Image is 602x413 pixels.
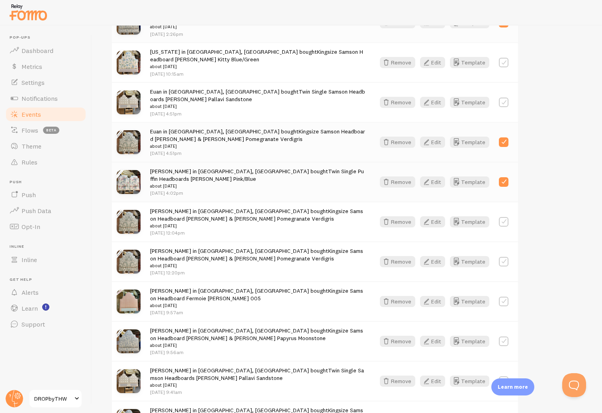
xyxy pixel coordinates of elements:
[5,43,87,59] a: Dashboard
[117,51,141,74] img: IMG_8849a_small.jpg
[117,210,141,234] img: IMG_9658_small.jpg
[150,287,363,302] a: Kingsize Samson Headboard Fermoie [PERSON_NAME] 005
[21,126,38,134] span: Flows
[150,168,365,190] span: [PERSON_NAME] in [GEOGRAPHIC_DATA], [GEOGRAPHIC_DATA] bought
[150,367,364,382] a: Twin Single Samson Headboards [PERSON_NAME] Pallavi Sandstone
[150,143,365,150] small: about [DATE]
[150,150,365,157] p: [DATE] 4:51pm
[150,23,365,30] small: about [DATE]
[562,373,586,397] iframe: Help Scout Beacon - Open
[420,57,445,68] button: Edit
[43,127,59,134] span: beta
[5,284,87,300] a: Alerts
[5,90,87,106] a: Notifications
[420,176,445,188] button: Edit
[5,122,87,138] a: Flows beta
[21,288,39,296] span: Alerts
[117,90,141,114] img: IMG_8763a_small.jpg
[380,296,415,307] button: Remove
[150,103,365,110] small: about [DATE]
[117,290,141,313] img: IMG_9648_small.jpg
[150,110,365,117] p: [DATE] 4:51pm
[150,70,365,77] p: [DATE] 10:15am
[450,296,489,307] button: Template
[450,176,489,188] button: Template
[150,342,365,349] small: about [DATE]
[117,329,141,353] img: IMG_9678_small.jpg
[5,154,87,170] a: Rules
[150,128,365,143] a: Kingsize Samson Headboard [PERSON_NAME] & [PERSON_NAME] Pomegranate Verdigris
[150,168,364,182] a: Twin Single Puffin Headboards [PERSON_NAME] Pink/Blue
[420,57,450,68] a: Edit
[21,78,45,86] span: Settings
[150,269,365,276] p: [DATE] 12:20pm
[420,137,445,148] button: Edit
[150,207,365,230] span: [PERSON_NAME] in [GEOGRAPHIC_DATA], [GEOGRAPHIC_DATA] bought
[117,130,141,154] img: IMG_9658_small.jpg
[150,247,363,262] a: Kingsize Samson Headboard [PERSON_NAME] & [PERSON_NAME] Pomegranate Verdigris
[150,247,365,270] span: [PERSON_NAME] in [GEOGRAPHIC_DATA], [GEOGRAPHIC_DATA] bought
[420,216,450,227] a: Edit
[150,88,365,103] a: Twin Single Samson Headboards [PERSON_NAME] Pallavi Sandstone
[10,244,87,249] span: Inline
[21,256,37,264] span: Inline
[150,367,365,389] span: [PERSON_NAME] in [GEOGRAPHIC_DATA], [GEOGRAPHIC_DATA] bought
[150,63,365,70] small: about [DATE]
[150,128,365,150] span: Euan in [GEOGRAPHIC_DATA], [GEOGRAPHIC_DATA] bought
[5,106,87,122] a: Events
[450,97,489,108] button: Template
[150,190,365,196] p: [DATE] 4:02pm
[21,142,41,150] span: Theme
[8,2,48,22] img: fomo-relay-logo-orange.svg
[450,57,489,68] button: Template
[380,336,415,347] button: Remove
[21,304,38,312] span: Learn
[420,336,450,347] a: Edit
[380,256,415,267] button: Remove
[21,110,41,118] span: Events
[5,252,87,268] a: Inline
[5,59,87,74] a: Metrics
[21,63,42,70] span: Metrics
[380,57,415,68] button: Remove
[150,31,365,37] p: [DATE] 2:26pm
[5,300,87,316] a: Learn
[21,158,37,166] span: Rules
[10,180,87,185] span: Push
[420,376,445,387] button: Edit
[420,376,450,387] a: Edit
[420,296,450,307] a: Edit
[150,48,365,70] span: [US_STATE] in [GEOGRAPHIC_DATA], [GEOGRAPHIC_DATA] bought
[380,216,415,227] button: Remove
[10,35,87,40] span: Pop-ups
[150,48,363,63] a: Kingsize Samson Headboard [PERSON_NAME] Kitty Blue/Green
[450,216,489,227] a: Template
[450,376,489,387] button: Template
[450,336,489,347] button: Template
[150,262,365,269] small: about [DATE]
[150,222,365,229] small: about [DATE]
[21,191,36,199] span: Push
[150,88,365,110] span: Euan in [GEOGRAPHIC_DATA], [GEOGRAPHIC_DATA] bought
[29,389,82,408] a: DROPbyTHW
[150,182,365,190] small: about [DATE]
[450,256,489,267] button: Template
[5,138,87,154] a: Theme
[150,327,365,349] span: [PERSON_NAME] in [GEOGRAPHIC_DATA], [GEOGRAPHIC_DATA] bought
[420,97,450,108] a: Edit
[5,203,87,219] a: Push Data
[5,219,87,235] a: Opt-In
[380,376,415,387] button: Remove
[150,229,365,236] p: [DATE] 12:04pm
[150,389,365,395] p: [DATE] 9:41am
[5,187,87,203] a: Push
[150,349,365,356] p: [DATE] 9:56am
[34,394,72,403] span: DROPbyTHW
[150,207,363,222] a: Kingsize Samson Headboard [PERSON_NAME] & [PERSON_NAME] Pomegranate Verdigris
[150,302,365,309] small: about [DATE]
[380,137,415,148] button: Remove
